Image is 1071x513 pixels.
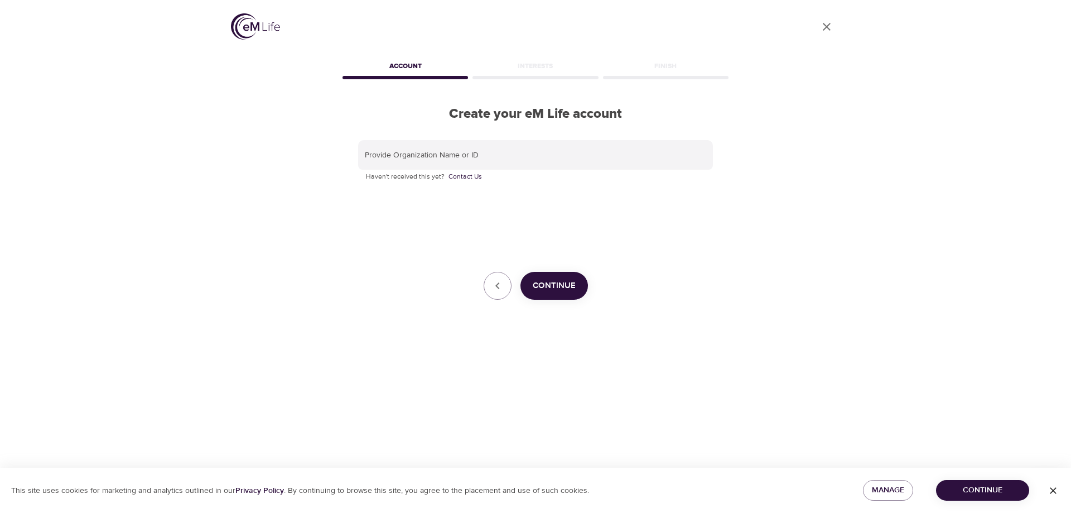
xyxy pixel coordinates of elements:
[366,171,705,183] p: Haven't received this yet?
[872,483,904,497] span: Manage
[235,486,284,496] a: Privacy Policy
[813,13,840,40] a: close
[936,480,1029,501] button: Continue
[231,13,280,40] img: logo
[520,272,588,300] button: Continue
[863,480,913,501] button: Manage
[945,483,1020,497] span: Continue
[448,171,482,183] a: Contact Us
[533,279,576,293] span: Continue
[340,106,731,122] h2: Create your eM Life account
